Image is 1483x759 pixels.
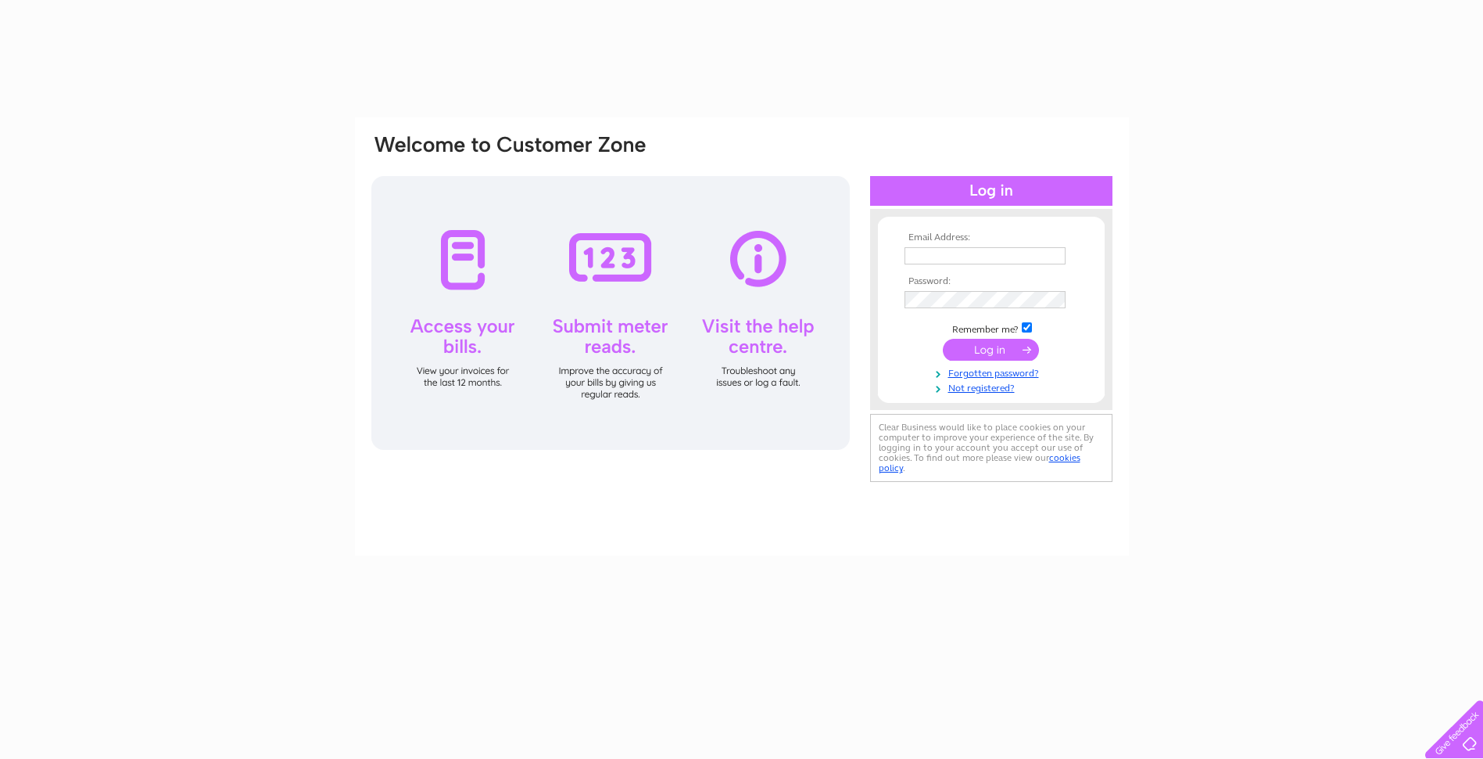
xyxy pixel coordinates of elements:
th: Email Address: [901,232,1082,243]
a: cookies policy [879,452,1080,473]
a: Forgotten password? [904,365,1082,379]
th: Password: [901,276,1082,287]
input: Submit [943,339,1039,361]
a: Not registered? [904,379,1082,394]
div: Clear Business would like to place cookies on your computer to improve your experience of the sit... [870,414,1112,482]
td: Remember me? [901,320,1082,336]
